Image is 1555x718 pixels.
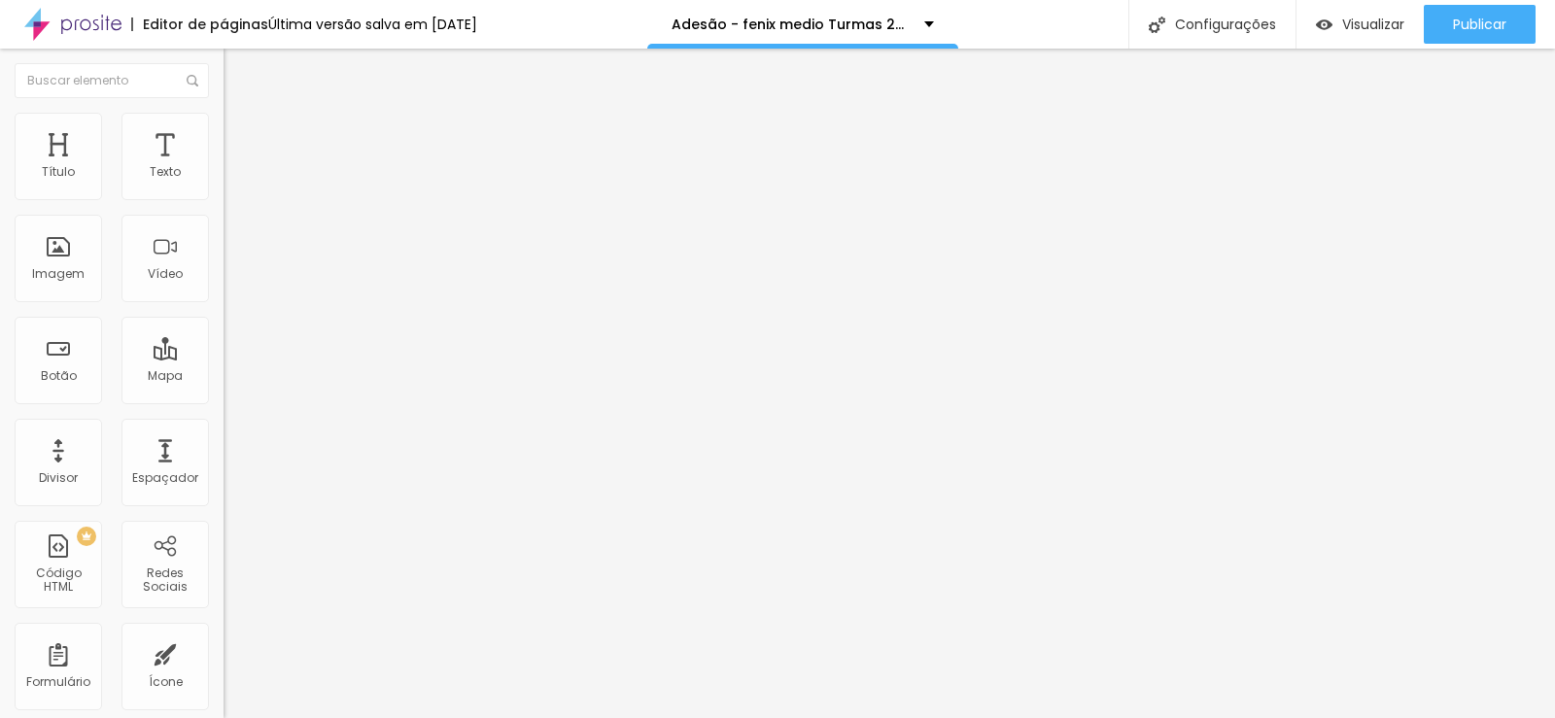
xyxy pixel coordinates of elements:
[672,17,910,31] p: Adesão - fenix medio Turmas 2025
[1342,17,1404,32] span: Visualizar
[131,17,268,31] div: Editor de páginas
[148,369,183,383] div: Mapa
[32,267,85,281] div: Imagem
[41,369,77,383] div: Botão
[42,165,75,179] div: Título
[1316,17,1332,33] img: view-1.svg
[19,566,96,595] div: Código HTML
[1453,17,1506,32] span: Publicar
[149,675,183,689] div: Ícone
[26,675,90,689] div: Formulário
[39,471,78,485] div: Divisor
[187,75,198,86] img: Icone
[150,165,181,179] div: Texto
[268,17,477,31] div: Última versão salva em [DATE]
[15,63,209,98] input: Buscar elemento
[1296,5,1424,44] button: Visualizar
[148,267,183,281] div: Vídeo
[132,471,198,485] div: Espaçador
[1149,17,1165,33] img: Icone
[1424,5,1536,44] button: Publicar
[126,566,203,595] div: Redes Sociais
